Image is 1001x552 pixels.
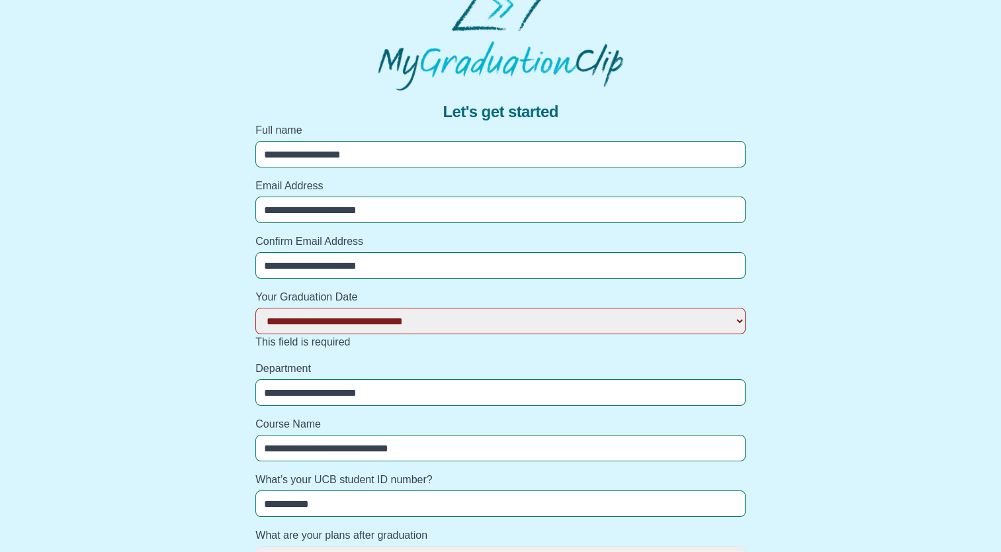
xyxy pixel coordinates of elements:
label: Course Name [255,416,746,432]
label: What’s your UCB student ID number? [255,472,746,488]
label: Department [255,361,746,377]
label: What are your plans after graduation [255,528,746,543]
label: Your Graduation Date [255,289,746,305]
label: Full name [255,122,746,138]
span: Let's get started [443,101,558,122]
label: Confirm Email Address [255,234,746,250]
span: This field is required [255,336,350,347]
label: Email Address [255,178,746,194]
